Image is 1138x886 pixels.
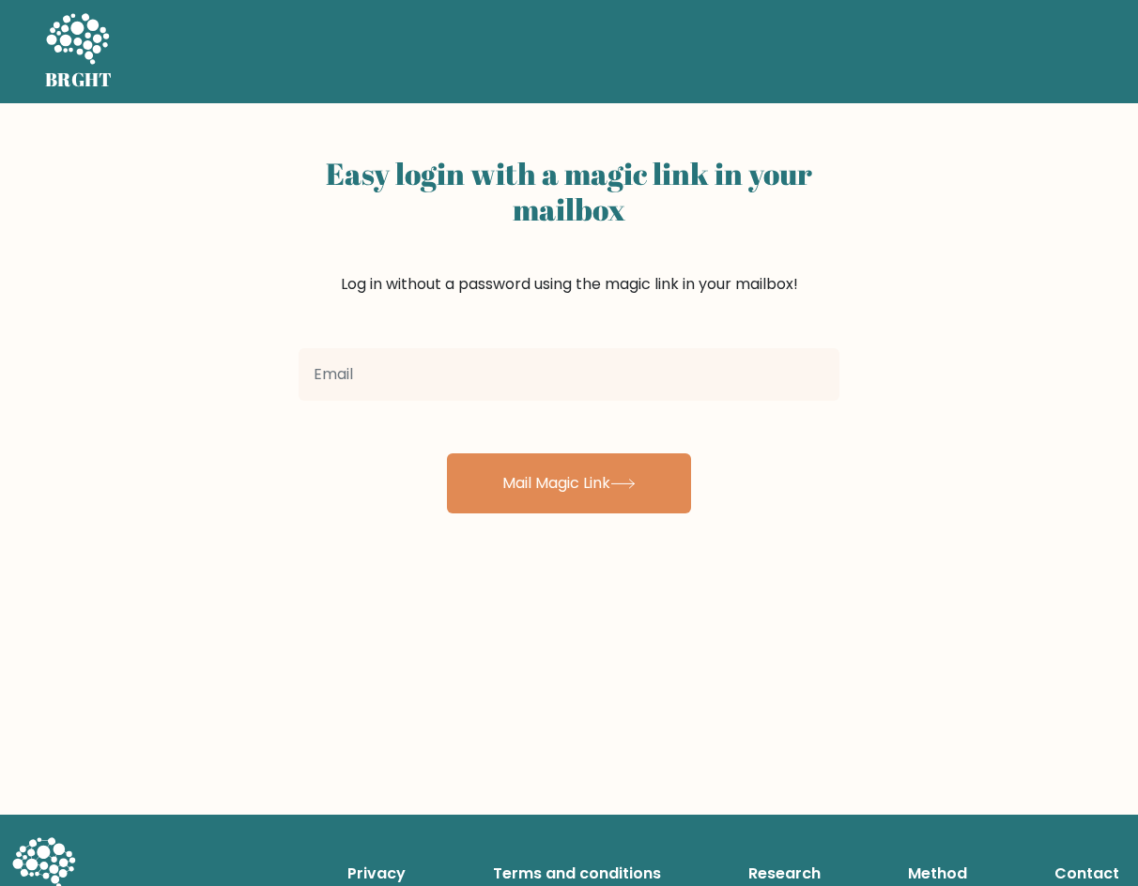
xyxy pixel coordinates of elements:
a: BRGHT [45,8,113,96]
h2: Easy login with a magic link in your mailbox [299,156,839,228]
button: Mail Magic Link [447,453,691,513]
input: Email [299,348,839,401]
div: Log in without a password using the magic link in your mailbox! [299,148,839,341]
h5: BRGHT [45,69,113,91]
